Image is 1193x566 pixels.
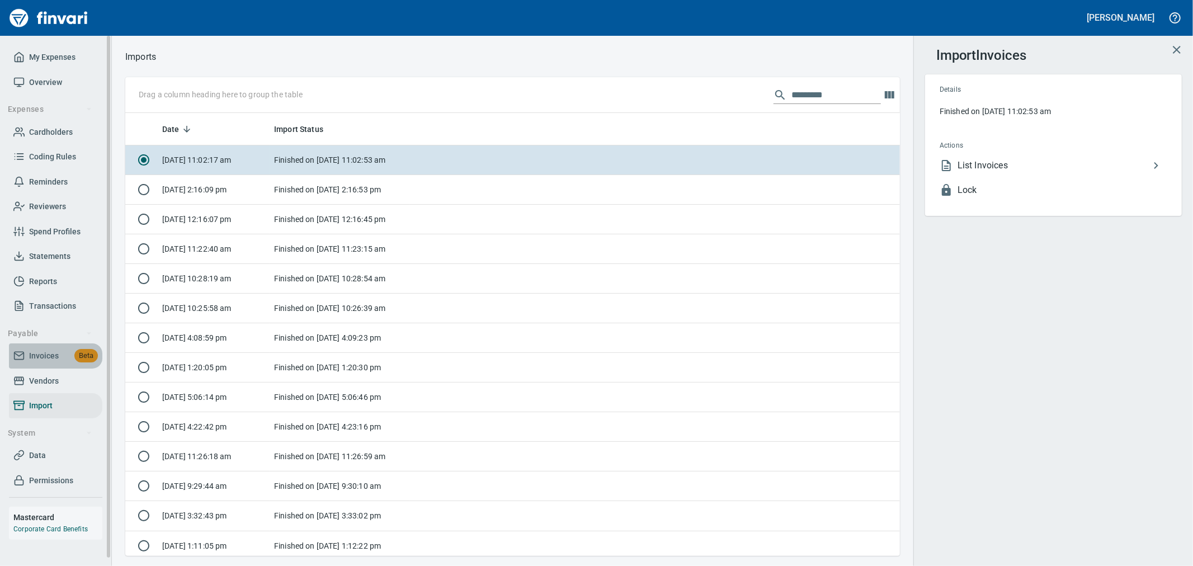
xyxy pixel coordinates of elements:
[29,299,76,313] span: Transactions
[3,423,97,444] button: System
[274,122,323,136] span: Import Status
[9,269,102,294] a: Reports
[7,4,91,31] img: Finvari
[125,50,156,64] p: Imports
[270,353,409,383] td: Finished on [DATE] 1:20:30 pm
[158,205,270,234] td: [DATE] 12:16:07 pm
[958,183,1167,197] span: Lock
[940,84,1063,96] span: Details
[9,343,102,369] a: InvoicesBeta
[8,327,92,341] span: Payable
[158,353,270,383] td: [DATE] 1:20:05 pm
[29,50,76,64] span: My Expenses
[270,531,409,561] td: Finished on [DATE] 1:12:22 pm
[29,399,53,413] span: Import
[29,125,73,139] span: Cardholders
[9,194,102,219] a: Reviewers
[8,102,92,116] span: Expenses
[125,50,156,64] nav: breadcrumb
[270,175,409,205] td: Finished on [DATE] 2:16:53 pm
[270,501,409,531] td: Finished on [DATE] 3:33:02 pm
[158,501,270,531] td: [DATE] 3:32:43 pm
[9,144,102,169] a: Coding Rules
[158,145,270,175] td: [DATE] 11:02:17 am
[958,159,1149,172] span: List Invoices
[29,200,66,214] span: Reviewers
[270,145,409,175] td: Finished on [DATE] 11:02:53 am
[29,249,70,263] span: Statements
[270,205,409,234] td: Finished on [DATE] 12:16:45 pm
[270,383,409,412] td: Finished on [DATE] 5:06:46 pm
[29,374,59,388] span: Vendors
[270,442,409,471] td: Finished on [DATE] 11:26:59 am
[9,45,102,70] a: My Expenses
[936,45,1026,63] h3: Import Invoices
[158,471,270,501] td: [DATE] 9:29:44 am
[1163,36,1190,63] button: Close import
[931,106,1167,117] p: Finished on [DATE] 11:02:53 am
[270,294,409,323] td: Finished on [DATE] 10:26:39 am
[158,531,270,561] td: [DATE] 1:11:05 pm
[139,89,303,100] p: Drag a column heading here to group the table
[3,323,97,344] button: Payable
[9,294,102,319] a: Transactions
[13,525,88,533] a: Corporate Card Benefits
[162,122,180,136] span: Date
[9,369,102,394] a: Vendors
[29,76,62,89] span: Overview
[162,122,194,136] span: Date
[9,120,102,145] a: Cardholders
[9,169,102,195] a: Reminders
[158,264,270,294] td: [DATE] 10:28:19 am
[9,443,102,468] a: Data
[158,234,270,264] td: [DATE] 11:22:40 am
[158,383,270,412] td: [DATE] 5:06:14 pm
[29,449,46,463] span: Data
[881,87,898,103] button: Choose columns to display
[29,275,57,289] span: Reports
[1084,9,1157,26] button: [PERSON_NAME]
[1087,12,1154,23] h5: [PERSON_NAME]
[9,70,102,95] a: Overview
[29,175,68,189] span: Reminders
[9,244,102,269] a: Statements
[270,264,409,294] td: Finished on [DATE] 10:28:54 am
[29,225,81,239] span: Spend Profiles
[274,122,338,136] span: Import Status
[9,219,102,244] a: Spend Profiles
[74,350,98,362] span: Beta
[9,468,102,493] a: Permissions
[9,393,102,418] a: Import
[158,294,270,323] td: [DATE] 10:25:58 am
[158,442,270,471] td: [DATE] 11:26:18 am
[158,412,270,442] td: [DATE] 4:22:42 pm
[158,175,270,205] td: [DATE] 2:16:09 pm
[29,474,73,488] span: Permissions
[940,140,1064,152] span: Actions
[13,511,102,523] h6: Mastercard
[3,99,97,120] button: Expenses
[270,412,409,442] td: Finished on [DATE] 4:23:16 pm
[270,234,409,264] td: Finished on [DATE] 11:23:15 am
[270,471,409,501] td: Finished on [DATE] 9:30:10 am
[270,323,409,353] td: Finished on [DATE] 4:09:23 pm
[158,323,270,353] td: [DATE] 4:08:59 pm
[29,349,59,363] span: Invoices
[29,150,76,164] span: Coding Rules
[8,426,92,440] span: System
